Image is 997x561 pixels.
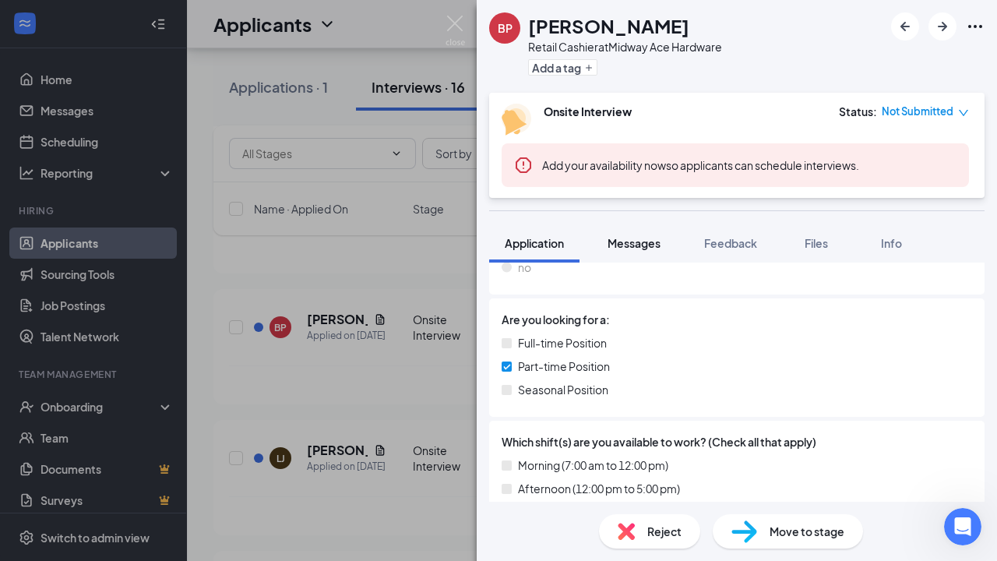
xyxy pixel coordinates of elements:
[896,17,914,36] svg: ArrowLeftNew
[518,457,668,474] span: Morning (7:00 am to 12:00 pm)
[647,523,682,540] span: Reject
[514,156,533,175] svg: Error
[704,236,757,250] span: Feedback
[518,381,608,398] span: Seasonal Position
[505,236,564,250] span: Application
[966,17,985,36] svg: Ellipses
[528,12,689,39] h1: [PERSON_NAME]
[542,157,666,173] button: Add your availability now
[528,59,597,76] button: PlusAdd a tag
[502,311,610,328] span: Are you looking for a:
[518,334,607,351] span: Full-time Position
[770,523,844,540] span: Move to stage
[544,104,632,118] b: Onsite Interview
[584,63,594,72] svg: Plus
[518,480,680,497] span: Afternoon (12:00 pm to 5:00 pm)
[891,12,919,41] button: ArrowLeftNew
[498,20,513,36] div: BP
[805,236,828,250] span: Files
[928,12,956,41] button: ArrowRight
[518,259,531,276] span: no
[502,433,816,450] span: Which shift(s) are you available to work? (Check all that apply)
[958,108,969,118] span: down
[518,358,610,375] span: Part-time Position
[881,236,902,250] span: Info
[933,17,952,36] svg: ArrowRight
[528,39,722,55] div: Retail Cashier at Midway Ace Hardware
[882,104,953,119] span: Not Submitted
[944,508,981,545] iframe: Intercom live chat
[542,158,859,172] span: so applicants can schedule interviews.
[839,104,877,119] div: Status :
[608,236,661,250] span: Messages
